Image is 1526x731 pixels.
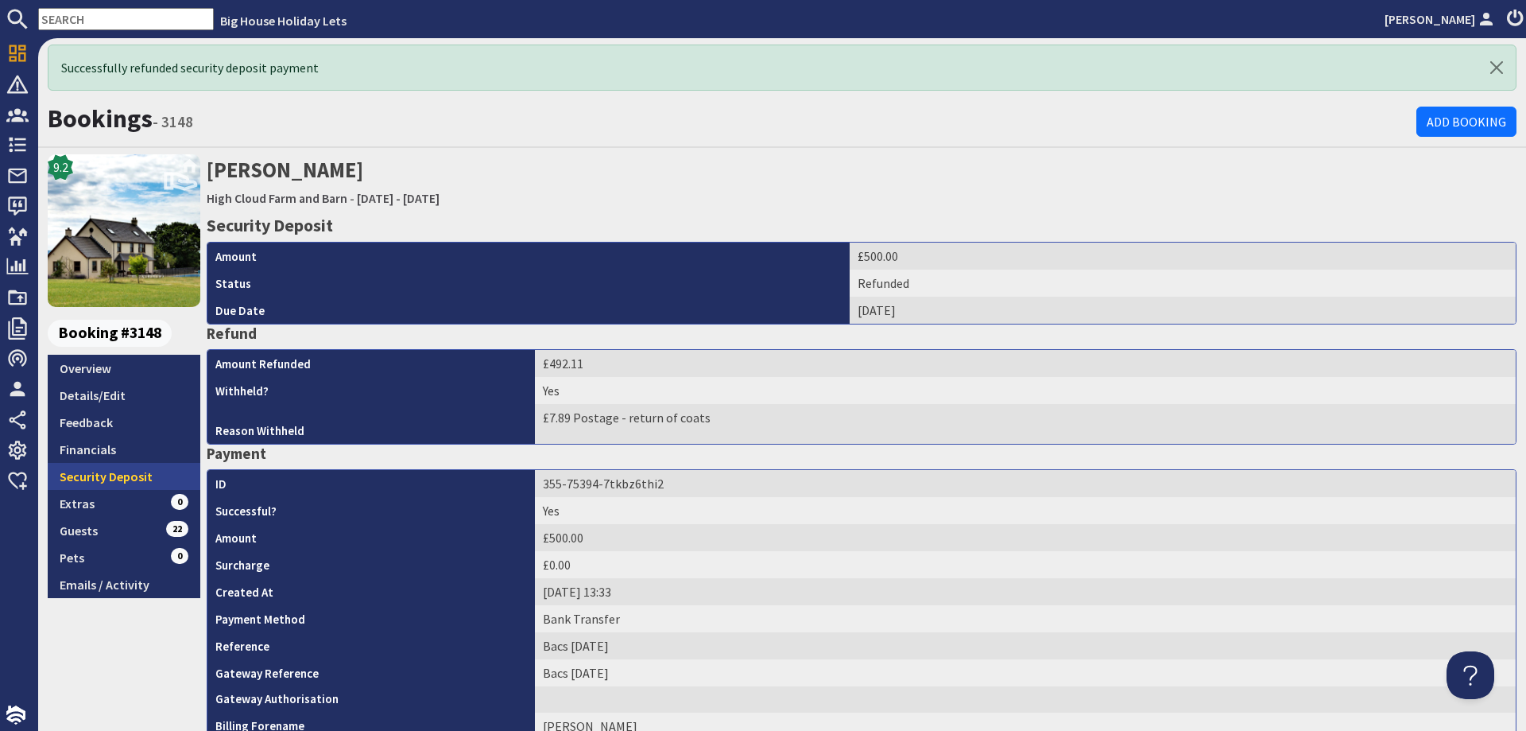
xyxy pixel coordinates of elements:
h4: Refund [207,325,1516,343]
td: [DATE] [850,297,1516,324]
th: Amount Refunded [207,350,535,377]
div: Successfully refunded security deposit payment [48,45,1516,91]
a: Financials [48,436,200,463]
a: High Cloud Farm and Barn [207,190,347,206]
a: Extras0 [48,490,200,517]
img: High Cloud Farm and Barn's icon [48,154,200,307]
a: Pets0 [48,544,200,571]
td: Yes [535,497,1516,524]
th: Payment Method [207,605,535,632]
a: Details/Edit [48,382,200,409]
span: 22 [166,521,188,537]
a: Guests22 [48,517,200,544]
a: [DATE] - [DATE] [357,190,440,206]
a: Security Deposit [48,463,200,490]
td: Bacs [DATE] [535,659,1516,686]
th: Gateway Reference [207,659,535,686]
a: Bookings [48,103,153,134]
th: Due Date [207,297,850,324]
td: Bacs [DATE] [535,632,1516,659]
h4: Payment [207,445,1516,463]
th: Created At [207,578,535,605]
span: 0 [171,548,188,564]
iframe: Toggle Customer Support [1447,651,1494,699]
td: £500.00 [850,243,1516,270]
td: £0.00 [535,551,1516,578]
td: [DATE] 13:33 [535,578,1516,605]
h2: [PERSON_NAME] [207,154,1516,211]
td: Yes [535,377,1516,404]
th: Successful? [207,497,535,524]
img: staytech_i_w-64f4e8e9ee0a9c174fd5317b4b171b261742d2d393467e5bdba4413f4f884c10.svg [6,706,25,725]
a: [PERSON_NAME] [1385,10,1497,29]
td: £500.00 [535,524,1516,551]
a: Add Booking [1416,107,1516,137]
p: £7.89 Postage - return of coats [543,408,1509,427]
a: Big House Holiday Lets [220,13,347,29]
td: Bank Transfer [535,605,1516,632]
th: Amount [207,243,850,270]
td: Refunded [850,270,1516,297]
a: Feedback [48,409,200,436]
th: ID [207,470,535,497]
span: Booking #3148 [48,320,172,347]
th: Reference [207,632,535,659]
th: Amount [207,524,535,551]
a: Emails / Activity [48,571,200,598]
th: Withheld? [207,377,535,404]
small: - 3148 [153,112,193,131]
span: - [350,190,354,206]
a: Overview [48,355,200,382]
span: 0 [171,494,188,510]
td: 355-75394-7tkbz6thi2 [535,470,1516,497]
th: Reason Withheld [207,404,535,444]
a: High Cloud Farm and Barn's icon9.2 [48,154,200,307]
span: 9.2 [53,157,68,177]
th: Gateway Authorisation [207,686,535,713]
a: Booking #3148 [48,320,194,347]
h3: Security Deposit [207,215,1516,235]
th: Status [207,270,850,297]
th: Surcharge [207,551,535,578]
input: SEARCH [38,8,214,30]
td: £492.11 [535,350,1516,377]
